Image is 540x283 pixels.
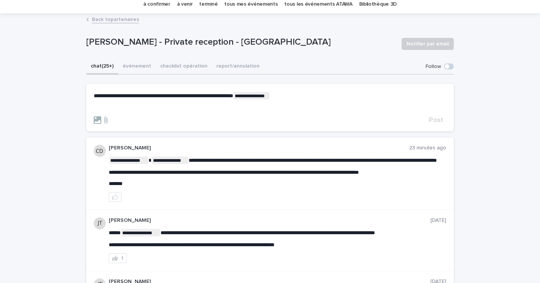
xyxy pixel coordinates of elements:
[409,145,446,151] p: 23 minutes ago
[109,192,121,202] button: like this post
[212,59,264,75] button: report/annulation
[118,59,156,75] button: événement
[86,59,118,75] button: chat (25+)
[406,40,449,48] span: Notifier par email
[109,253,127,263] button: 1
[426,63,441,70] p: Follow
[430,217,446,224] p: [DATE]
[86,37,396,48] p: ⁠[PERSON_NAME] - Private reception - [GEOGRAPHIC_DATA]
[109,217,430,224] p: [PERSON_NAME]
[109,145,409,151] p: [PERSON_NAME]
[429,117,443,123] span: Post
[402,38,454,50] button: Notifier par email
[156,59,212,75] button: checklist opération
[92,15,139,23] a: Back topartenaires
[426,117,446,123] button: Post
[121,256,123,261] div: 1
